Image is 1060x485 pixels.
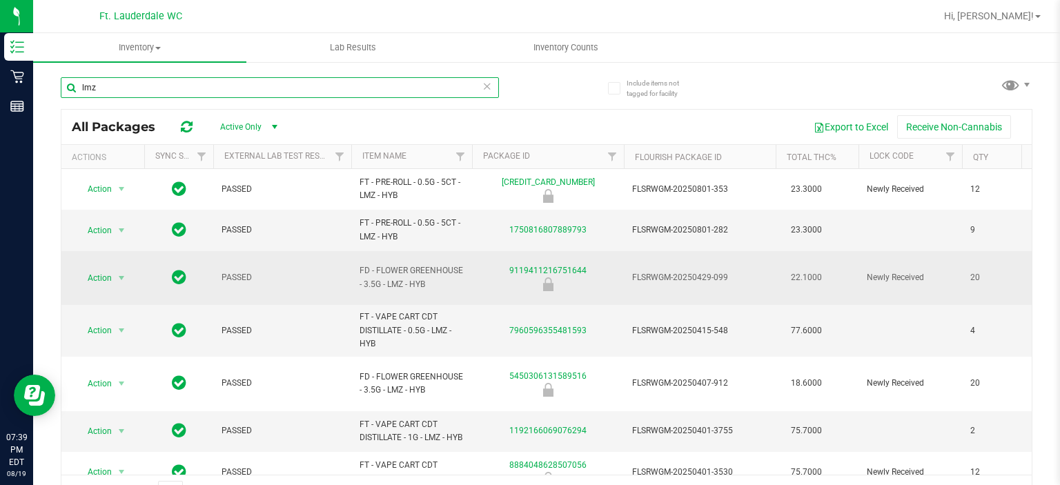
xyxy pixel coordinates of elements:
div: Newly Received [470,277,626,291]
span: FT - PRE-ROLL - 0.5G - 5CT - LMZ - HYB [360,176,464,202]
span: FLSRWGM-20250801-282 [632,224,767,237]
span: FLSRWGM-20250401-3530 [632,466,767,479]
button: Receive Non-Cannabis [897,115,1011,139]
a: [CREDIT_CARD_NUMBER] [502,177,595,187]
span: select [113,462,130,482]
span: 23.3000 [784,220,829,240]
span: In Sync [172,321,186,340]
span: 4 [970,324,1023,337]
a: 7960596355481593 [509,326,587,335]
span: select [113,374,130,393]
span: select [113,268,130,288]
span: 12 [970,183,1023,196]
span: Action [75,321,112,340]
span: FLSRWGM-20250407-912 [632,377,767,390]
a: Inventory [33,33,246,62]
span: Action [75,179,112,199]
span: FLSRWGM-20250401-3755 [632,424,767,437]
a: Total THC% [787,152,836,162]
a: Filter [328,145,351,168]
div: Actions [72,152,139,162]
span: Include items not tagged for facility [627,78,696,99]
input: Search Package ID, Item Name, SKU, Lot or Part Number... [61,77,499,98]
a: 1192166069076294 [509,426,587,435]
span: FT - VAPE CART CDT DISTILLATE - 0.5G - LMZ - HYB [360,310,464,350]
span: FLSRWGM-20250801-353 [632,183,767,196]
span: Newly Received [867,377,954,390]
iframe: Resource center [14,375,55,416]
a: Flourish Package ID [635,152,722,162]
span: 77.6000 [784,321,829,341]
span: Inventory [33,41,246,54]
a: Qty [973,152,988,162]
span: Action [75,268,112,288]
a: Filter [939,145,962,168]
span: PASSED [222,324,343,337]
span: Ft. Lauderdale WC [99,10,182,22]
span: 2 [970,424,1023,437]
span: Action [75,462,112,482]
a: Package ID [483,151,530,161]
span: FT - VAPE CART CDT DISTILLATE - 1G - LMZ - HYB [360,459,464,485]
span: All Packages [72,119,169,135]
span: 20 [970,377,1023,390]
span: In Sync [172,421,186,440]
a: 8884048628507056 [509,460,587,470]
a: Lab Results [246,33,460,62]
span: PASSED [222,377,343,390]
span: PASSED [222,271,343,284]
a: Lock Code [870,151,914,161]
span: In Sync [172,462,186,482]
span: In Sync [172,268,186,287]
div: Newly Received [470,189,626,203]
a: Filter [601,145,624,168]
span: Action [75,221,112,240]
span: In Sync [172,220,186,239]
span: select [113,422,130,441]
span: Newly Received [867,271,954,284]
a: Sync Status [155,151,208,161]
span: 18.6000 [784,373,829,393]
span: Hi, [PERSON_NAME]! [944,10,1034,21]
span: Action [75,374,112,393]
inline-svg: Retail [10,70,24,83]
span: FT - PRE-ROLL - 0.5G - 5CT - LMZ - HYB [360,217,464,243]
span: 75.7000 [784,421,829,441]
span: 22.1000 [784,268,829,288]
span: Action [75,422,112,441]
a: Item Name [362,151,406,161]
span: FLSRWGM-20250415-548 [632,324,767,337]
span: 20 [970,271,1023,284]
p: 07:39 PM EDT [6,431,27,468]
span: PASSED [222,466,343,479]
a: External Lab Test Result [224,151,333,161]
a: Inventory Counts [459,33,672,62]
a: Filter [190,145,213,168]
a: 9119411216751644 [509,266,587,275]
inline-svg: Reports [10,99,24,113]
span: 12 [970,466,1023,479]
span: PASSED [222,224,343,237]
span: PASSED [222,424,343,437]
span: Inventory Counts [515,41,617,54]
span: Newly Received [867,183,954,196]
span: select [113,321,130,340]
a: 1750816807889793 [509,225,587,235]
span: 23.3000 [784,179,829,199]
span: FD - FLOWER GREENHOUSE - 3.5G - LMZ - HYB [360,370,464,397]
span: FLSRWGM-20250429-099 [632,271,767,284]
a: Filter [449,145,472,168]
span: Lab Results [311,41,395,54]
button: Export to Excel [805,115,897,139]
span: Newly Received [867,466,954,479]
span: select [113,221,130,240]
span: FT - VAPE CART CDT DISTILLATE - 1G - LMZ - HYB [360,418,464,444]
span: In Sync [172,179,186,199]
span: Clear [482,77,492,95]
p: 08/19 [6,468,27,479]
span: FD - FLOWER GREENHOUSE - 3.5G - LMZ - HYB [360,264,464,290]
span: 9 [970,224,1023,237]
inline-svg: Inventory [10,40,24,54]
span: In Sync [172,373,186,393]
a: 5450306131589516 [509,371,587,381]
